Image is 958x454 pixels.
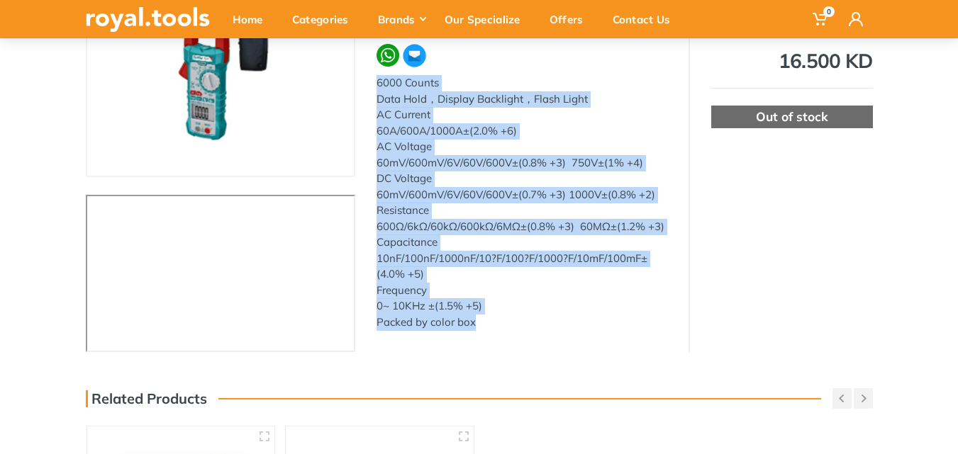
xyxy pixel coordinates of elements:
div: Our Specialize [435,4,540,34]
div: Out of stock [711,106,873,128]
div: 600Ω/6kΩ/60kΩ/600kΩ/6MΩ±(0.8% +3) 60MΩ±(1.2% +3) [377,219,667,235]
div: Categories [282,4,368,34]
div: 60mV/600mV/6V/60V/600V±(0.8% +3) 750V±(1% +4) [377,155,667,171]
div: Capacitance [377,234,667,251]
div: Home [223,4,282,34]
div: 60mV/600mV/6V/60V/600V±(0.7% +3) 1000V±(0.8% +2) [377,187,667,203]
div: Contact Us [603,4,690,34]
div: AC Voltage [377,139,667,155]
div: 16.500 KD [711,51,873,71]
div: 60A/600A/1000A±(2.0% +6) [377,123,667,140]
div: AC Current [377,107,667,123]
img: royal.tools Logo [86,7,210,32]
div: DC Voltage [377,171,667,187]
div: Offers [540,4,603,34]
img: ma.webp [402,43,427,68]
div: 0~ 10KHz ±(1.5% +5) [377,298,667,314]
h3: Related Products [86,390,207,407]
div: Resistance [377,203,667,219]
div: 10nF/100nF/1000nF/10?F/100?F/1000?F/10mF/100mF±(4.0% +5) [377,251,667,283]
img: wa.webp [377,44,399,67]
div: 6000 Counts [377,75,667,91]
div: Packed by color box [377,314,667,331]
div: Frequency [377,283,667,299]
span: 0 [823,6,835,17]
div: Data Hold，Display Backlight，Flash Light [377,91,667,108]
div: Brands [368,4,435,34]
